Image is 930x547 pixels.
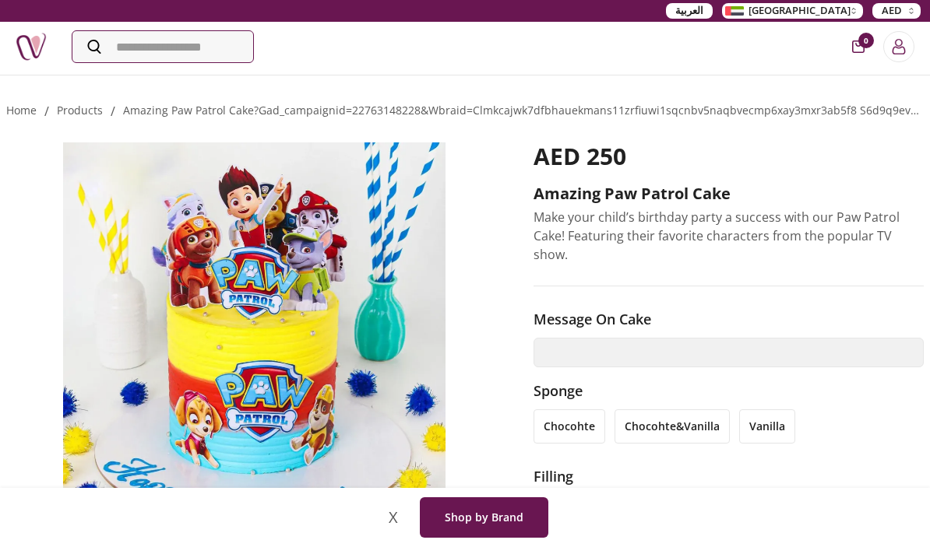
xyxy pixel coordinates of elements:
span: AED 250 [534,140,626,172]
button: Login [883,31,914,62]
span: العربية [675,3,703,19]
li: chocohte [534,409,605,444]
button: cart-button [852,40,865,53]
span: [GEOGRAPHIC_DATA] [749,3,851,19]
span: 0 [858,33,874,48]
input: Search [72,31,253,62]
span: X [382,508,404,527]
li: / [111,102,115,121]
h3: filling [534,465,924,487]
span: AED [882,3,902,19]
img: Nigwa-uae-gifts [16,31,47,62]
button: Shop by Brand [420,497,548,538]
img: Amazing Paw Patrol Cake [6,142,502,524]
button: [GEOGRAPHIC_DATA] [722,3,863,19]
p: Make your child’s birthday party a success with our Paw Patrol Cake! Featuring their favorite cha... [534,208,924,264]
button: AED [872,3,921,19]
h3: Sponge [534,380,924,401]
li: / [44,102,49,121]
li: chocohte&vanilla [615,409,730,444]
h3: Message on cake [534,308,924,330]
a: Shop by Brand [410,497,548,538]
a: products [57,103,103,117]
li: vanilla [739,409,795,444]
h2: Amazing Paw Patrol Cake [534,183,924,205]
a: Home [6,103,37,117]
img: Arabic_dztd3n.png [725,6,744,16]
